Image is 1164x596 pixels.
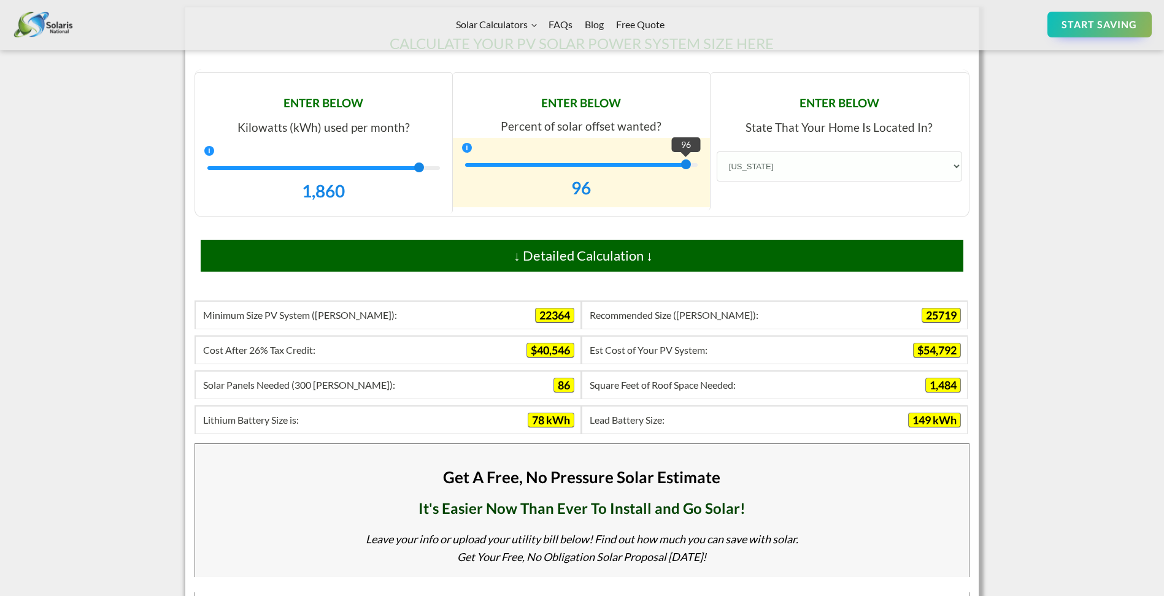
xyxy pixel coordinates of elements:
[671,137,700,152] div: 96
[1062,16,1137,34] div: START SAVING
[553,378,574,392] span: 86
[459,120,704,132] p: Percent of solar offset wanted?
[925,378,961,392] span: 1,484
[542,11,579,39] a: FAQs
[526,343,574,357] span: $40,546
[717,120,962,136] p: State That Your Home Is Located In?
[418,499,746,517] span: It's Easier Now Than Ever To Install and Go Solar!
[443,467,720,487] span: Get A Free, No Pressure Solar Estimate
[459,97,704,109] p: ENTER BELOW
[12,6,74,43] img: Solaris National logo
[610,11,671,39] a: Free Quote
[579,11,610,39] a: Blog
[922,308,961,323] span: 25719
[201,97,446,109] p: ENTER BELOW
[202,308,398,322] span: Minimum Size PV System ([PERSON_NAME])
[908,413,961,427] span: 149 kWh
[913,343,961,357] span: $54,792
[588,378,737,392] span: Square Feet of Roof Space Needed
[207,177,440,204] div: 1,860
[195,36,969,51] h2: Calculate Your PV Solar Power System Size Here
[717,97,962,109] p: ENTER BELOW
[366,532,798,564] em: Leave your info or upload your utility bill below! Find out how much you can save with solar. Get...
[535,308,574,323] span: 22364
[202,343,317,357] span: Cost After 26% Tax Credit
[202,378,396,392] span: Solar Panels Needed (300 [PERSON_NAME])
[202,413,300,427] span: Lithium Battery Size is
[588,343,709,357] span: Est Cost of Your PV System
[514,247,653,264] span: ↓ Detailed Calculation ↓
[588,308,760,322] span: Recommended Size ([PERSON_NAME])
[201,120,446,136] p: Kilowatts (kWh) used per month?
[588,413,666,427] span: Lead Battery Size
[465,174,698,201] div: 96
[1047,12,1152,38] a: START SAVING
[450,11,542,39] a: Solar Calculators
[528,413,574,427] span: 78 kWh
